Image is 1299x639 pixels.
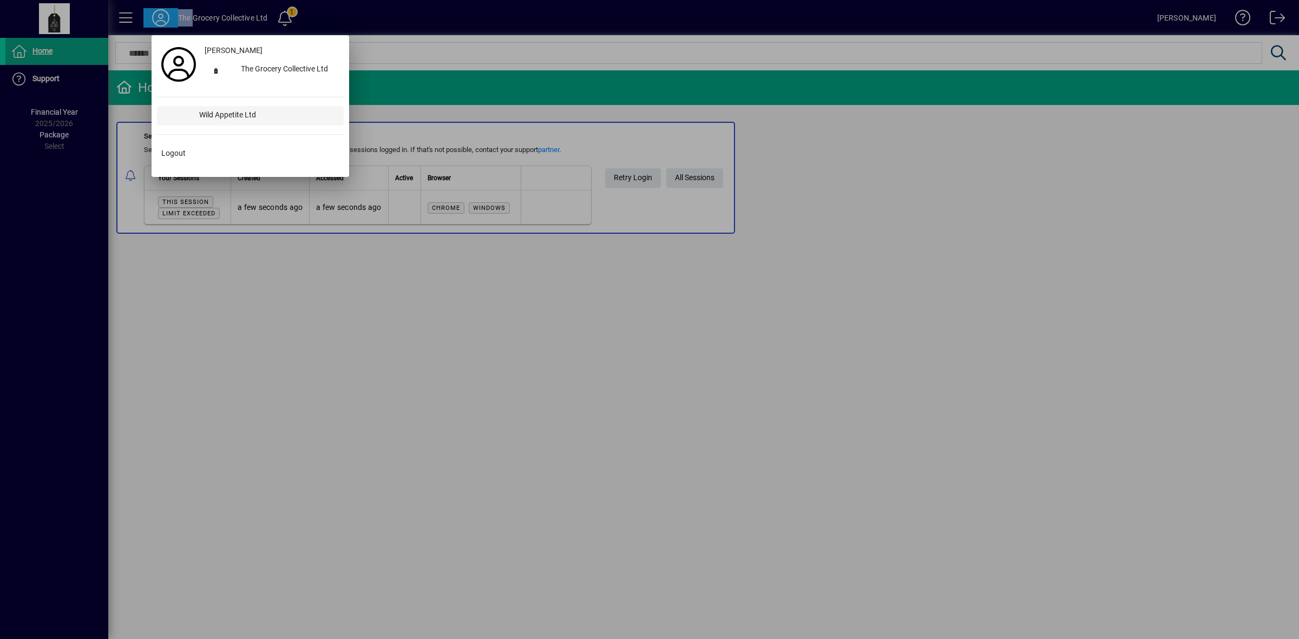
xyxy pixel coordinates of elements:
div: The Grocery Collective Ltd [232,60,344,80]
span: Logout [161,148,186,159]
button: Logout [157,143,344,163]
div: Wild Appetite Ltd [191,106,344,126]
span: [PERSON_NAME] [205,45,263,56]
button: Wild Appetite Ltd [157,106,344,126]
button: The Grocery Collective Ltd [200,60,344,80]
a: [PERSON_NAME] [200,41,344,60]
a: Profile [157,55,200,74]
